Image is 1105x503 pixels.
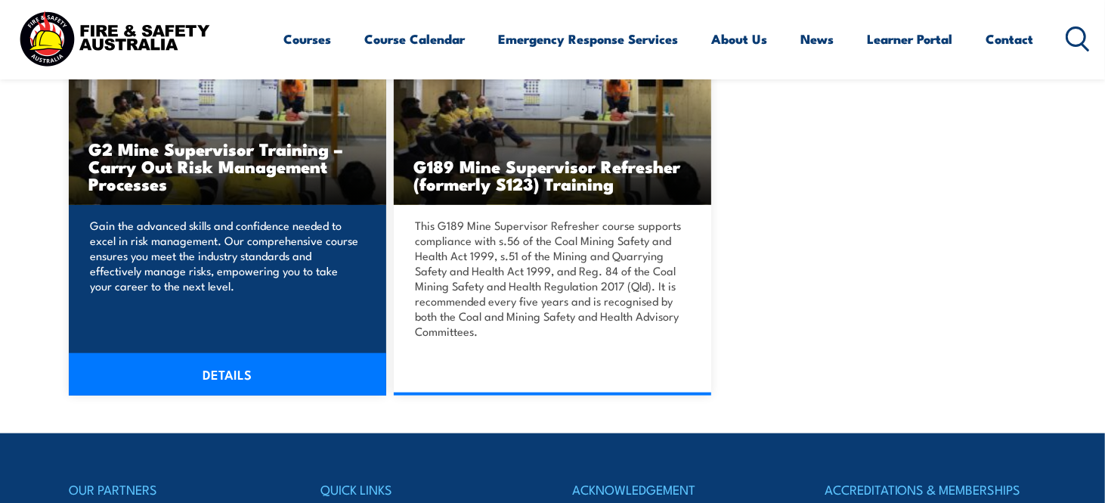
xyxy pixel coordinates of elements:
[394,27,711,205] a: G189 Mine Supervisor Refresher (formerly S123) Training
[69,27,386,205] img: Standard 11 Generic Coal Mine Induction (Surface) TRAINING (1)
[69,353,386,396] a: DETAILS
[320,479,532,500] h4: QUICK LINKS
[69,27,386,205] a: G2 Mine Supervisor Training – Carry Out Risk Management Processes
[825,479,1036,500] h4: ACCREDITATIONS & MEMBERSHIPS
[712,19,768,59] a: About Us
[573,479,785,500] h4: ACKNOWLEDGEMENT
[284,19,332,59] a: Courses
[394,27,711,205] img: Standard 11 Generic Coal Mine Induction (Surface) TRAINING (1)
[415,218,686,339] p: This G189 Mine Supervisor Refresher course supports compliance with s.56 of the Coal Mining Safet...
[88,140,367,192] h3: G2 Mine Supervisor Training – Carry Out Risk Management Processes
[69,479,280,500] h4: OUR PARTNERS
[90,218,361,293] p: Gain the advanced skills and confidence needed to excel in risk management. Our comprehensive cou...
[801,19,834,59] a: News
[868,19,953,59] a: Learner Portal
[499,19,679,59] a: Emergency Response Services
[365,19,466,59] a: Course Calendar
[986,19,1034,59] a: Contact
[413,157,692,192] h3: G189 Mine Supervisor Refresher (formerly S123) Training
